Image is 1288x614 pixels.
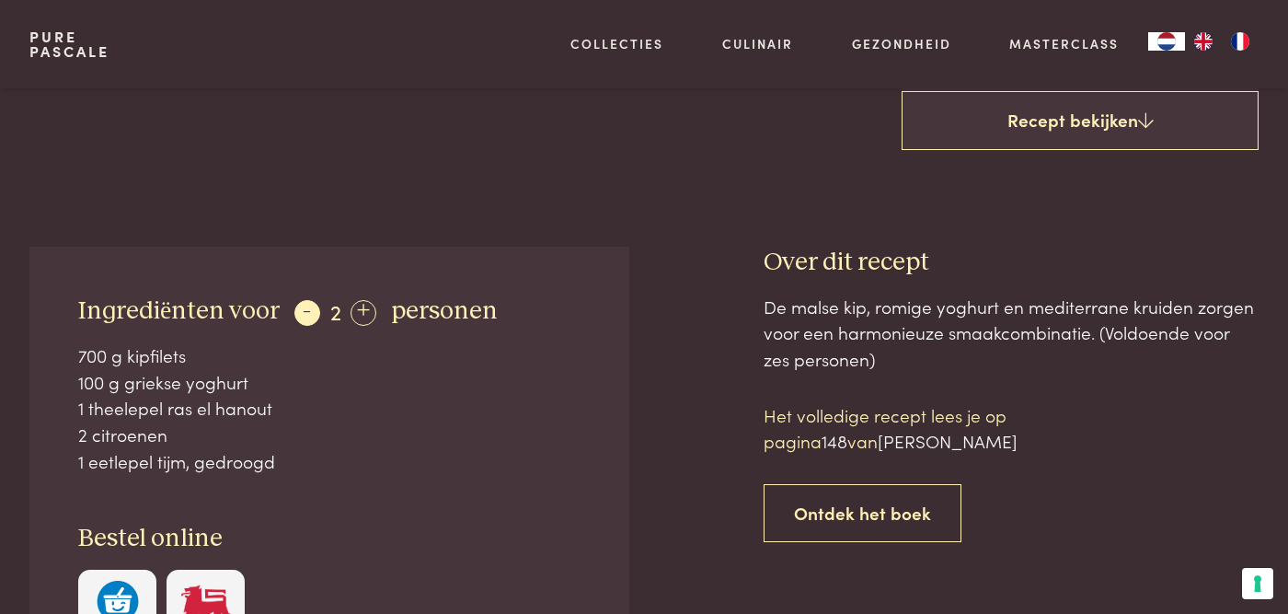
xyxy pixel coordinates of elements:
span: [PERSON_NAME] [878,428,1018,453]
div: De malse kip, romige yoghurt en mediterrane kruiden zorgen voor een harmonieuze smaakcombinatie. ... [764,294,1259,373]
h3: Bestel online [78,523,581,555]
span: personen [391,298,498,324]
a: Masterclass [1009,34,1119,53]
a: Ontdek het boek [764,484,961,542]
div: + [351,300,376,326]
a: Gezondheid [852,34,951,53]
span: 148 [822,428,847,453]
div: 2 citroenen [78,422,581,448]
div: Language [1148,32,1185,51]
h3: Over dit recept [764,247,1259,279]
span: 2 [330,295,341,326]
ul: Language list [1185,32,1259,51]
div: 100 g griekse yoghurt [78,369,581,396]
span: Ingrediënten voor [78,298,280,324]
button: Uw voorkeuren voor toestemming voor trackingtechnologieën [1242,568,1273,599]
a: EN [1185,32,1222,51]
aside: Language selected: Nederlands [1148,32,1259,51]
div: - [294,300,320,326]
a: PurePascale [29,29,109,59]
a: Culinair [722,34,793,53]
a: Collecties [570,34,663,53]
p: Het volledige recept lees je op pagina van [764,402,1076,455]
div: 1 eetlepel tijm, gedroogd [78,448,581,475]
div: 1 theelepel ras el hanout [78,395,581,422]
a: Recept bekijken [902,91,1259,150]
a: FR [1222,32,1259,51]
a: NL [1148,32,1185,51]
div: 700 g kipfilets [78,342,581,369]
